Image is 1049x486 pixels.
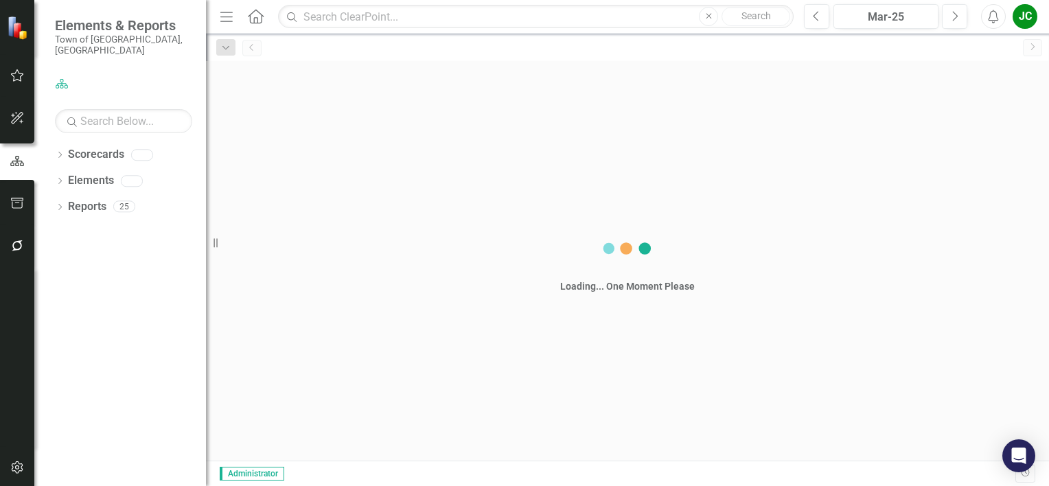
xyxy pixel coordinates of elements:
[68,173,114,189] a: Elements
[838,9,934,25] div: Mar-25
[741,10,771,21] span: Search
[68,147,124,163] a: Scorecards
[220,467,284,481] span: Administrator
[55,34,192,56] small: Town of [GEOGRAPHIC_DATA], [GEOGRAPHIC_DATA]
[113,201,135,213] div: 25
[68,199,106,215] a: Reports
[55,17,192,34] span: Elements & Reports
[722,7,790,26] button: Search
[1002,439,1035,472] div: Open Intercom Messenger
[1013,4,1037,29] button: JC
[7,15,31,39] img: ClearPoint Strategy
[55,109,192,133] input: Search Below...
[560,279,695,293] div: Loading... One Moment Please
[833,4,938,29] button: Mar-25
[278,5,794,29] input: Search ClearPoint...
